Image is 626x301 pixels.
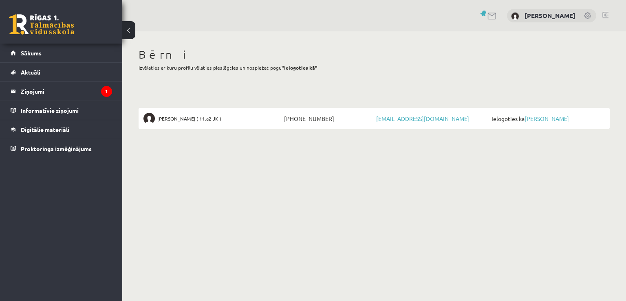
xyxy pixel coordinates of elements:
[139,48,610,62] h1: Bērni
[21,126,69,133] span: Digitālie materiāli
[21,68,40,76] span: Aktuāli
[525,11,575,20] a: [PERSON_NAME]
[11,120,112,139] a: Digitālie materiāli
[9,14,74,35] a: Rīgas 1. Tālmācības vidusskola
[11,139,112,158] a: Proktoringa izmēģinājums
[11,63,112,81] a: Aktuāli
[139,64,610,71] p: Izvēlaties ar kuru profilu vēlaties pieslēgties un nospiežat pogu
[282,113,374,124] span: [PHONE_NUMBER]
[489,113,605,124] span: Ielogoties kā
[511,12,519,20] img: Santa Veselova
[21,101,112,120] legend: Informatīvie ziņojumi
[21,145,92,152] span: Proktoringa izmēģinājums
[525,115,569,122] a: [PERSON_NAME]
[11,44,112,62] a: Sākums
[21,82,112,101] legend: Ziņojumi
[11,82,112,101] a: Ziņojumi1
[282,64,317,71] b: "Ielogoties kā"
[11,101,112,120] a: Informatīvie ziņojumi
[21,49,42,57] span: Sākums
[143,113,155,124] img: Niklāvs Veselovs
[101,86,112,97] i: 1
[376,115,469,122] a: [EMAIL_ADDRESS][DOMAIN_NAME]
[157,113,221,124] span: [PERSON_NAME] ( 11.a2 JK )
